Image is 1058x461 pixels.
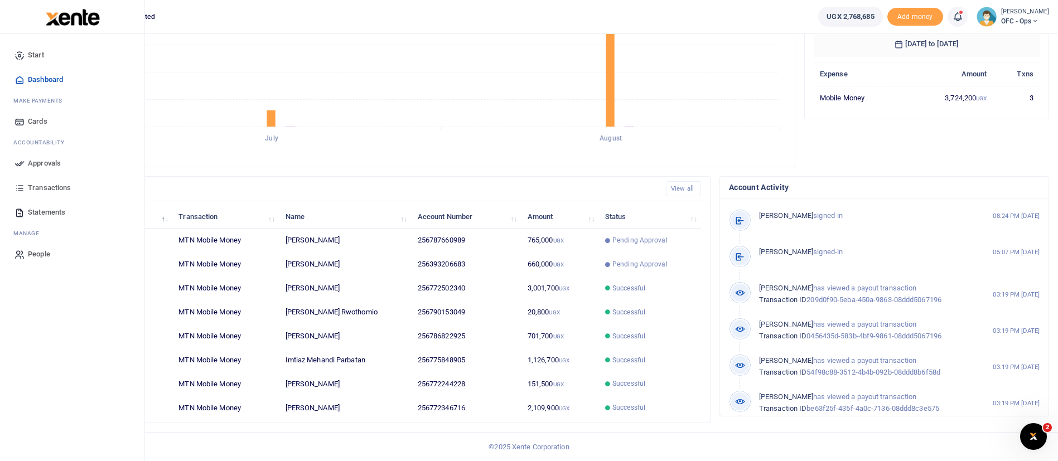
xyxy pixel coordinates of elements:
[906,62,993,86] th: Amount
[559,285,569,292] small: UGX
[22,138,64,147] span: countability
[412,348,521,372] td: 256775848905
[993,248,1040,257] small: 05:07 PM [DATE]
[759,332,806,340] span: Transaction ID
[553,237,564,244] small: UGX
[9,134,136,151] li: Ac
[993,326,1040,336] small: 03:19 PM [DATE]
[172,396,279,419] td: MTN Mobile Money
[559,357,569,363] small: UGX
[172,324,279,348] td: MTN Mobile Money
[553,381,564,387] small: UGX
[1020,423,1047,450] iframe: Intercom live chat
[759,211,813,220] span: [PERSON_NAME]
[412,324,521,348] td: 256786822925
[612,331,645,341] span: Successful
[827,11,874,22] span: UGX 2,768,685
[28,116,47,127] span: Cards
[279,324,411,348] td: [PERSON_NAME]
[549,309,559,316] small: UGX
[612,378,645,389] span: Successful
[9,176,136,200] a: Transactions
[814,7,887,27] li: Wallet ballance
[279,348,411,372] td: Imtiaz Mehandi Parbatan
[412,205,521,229] th: Account Number: activate to sort column ascending
[814,31,1040,57] h6: [DATE] to [DATE]
[28,249,50,260] span: People
[759,210,969,222] p: signed-in
[279,372,411,396] td: [PERSON_NAME]
[412,229,521,253] td: 256787660989
[172,229,279,253] td: MTN Mobile Money
[814,62,906,86] th: Expense
[28,207,65,218] span: Statements
[666,181,701,196] a: View all
[612,402,645,413] span: Successful
[977,7,1049,27] a: profile-user [PERSON_NAME] OFC - Ops
[521,253,599,276] td: 660,000
[172,372,279,396] td: MTN Mobile Money
[759,248,813,256] span: [PERSON_NAME]
[9,151,136,176] a: Approvals
[279,205,411,229] th: Name: activate to sort column ascending
[412,253,521,276] td: 256393206683
[521,205,599,229] th: Amount: activate to sort column ascending
[559,405,569,411] small: UGX
[759,284,813,292] span: [PERSON_NAME]
[46,9,100,26] img: logo-large
[521,348,599,372] td: 1,126,700
[521,276,599,300] td: 3,001,700
[521,396,599,419] td: 2,109,900
[759,392,813,401] span: [PERSON_NAME]
[993,290,1040,299] small: 03:19 PM [DATE]
[412,396,521,419] td: 256772346716
[279,229,411,253] td: [PERSON_NAME]
[28,158,61,169] span: Approvals
[28,182,71,193] span: Transactions
[9,200,136,225] a: Statements
[172,276,279,300] td: MTN Mobile Money
[759,319,969,342] p: has viewed a payout transaction 0456435d-583b-4bf9-9861-08ddd5067196
[759,283,969,306] p: has viewed a payout transaction 209d0f90-5eba-450a-9863-08ddd5067196
[28,74,63,85] span: Dashboard
[887,8,943,26] li: Toup your wallet
[906,86,993,109] td: 3,724,200
[265,135,278,143] tspan: July
[521,300,599,324] td: 20,800
[976,95,987,101] small: UGX
[412,300,521,324] td: 256790153049
[279,396,411,419] td: [PERSON_NAME]
[19,96,62,105] span: ake Payments
[45,12,100,21] a: logo-small logo-large logo-large
[612,355,645,365] span: Successful
[993,211,1040,221] small: 08:24 PM [DATE]
[612,259,668,269] span: Pending Approval
[887,12,943,20] a: Add money
[172,205,279,229] th: Transaction: activate to sort column ascending
[553,261,564,268] small: UGX
[28,50,44,61] span: Start
[172,253,279,276] td: MTN Mobile Money
[9,43,136,67] a: Start
[9,92,136,109] li: M
[279,276,411,300] td: [PERSON_NAME]
[818,7,882,27] a: UGX 2,768,685
[612,283,645,293] span: Successful
[759,355,969,378] p: has viewed a payout transaction 54f98c88-3512-4b4b-092b-08ddd8b6f58d
[279,253,411,276] td: [PERSON_NAME]
[172,300,279,324] td: MTN Mobile Money
[612,307,645,317] span: Successful
[993,62,1040,86] th: Txns
[993,86,1040,109] td: 3
[412,372,521,396] td: 256772244228
[612,235,668,245] span: Pending Approval
[759,246,969,258] p: signed-in
[19,229,40,237] span: anage
[759,356,813,365] span: [PERSON_NAME]
[9,242,136,266] a: People
[1001,16,1049,26] span: OFC - Ops
[412,276,521,300] td: 256772502340
[759,404,806,413] span: Transaction ID
[977,7,997,27] img: profile-user
[1043,423,1052,432] span: 2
